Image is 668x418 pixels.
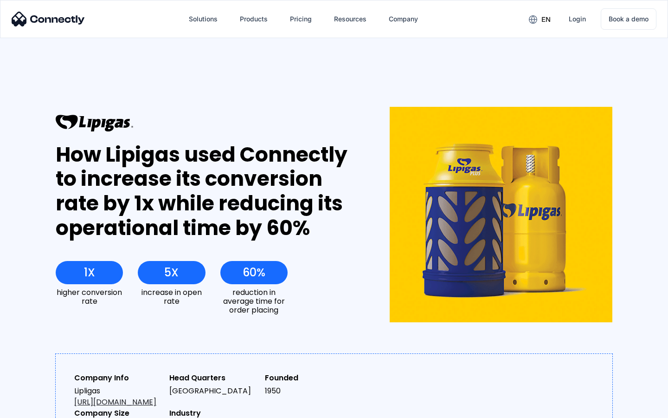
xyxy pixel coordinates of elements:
div: higher conversion rate [56,288,123,306]
ul: Language list [19,402,56,415]
aside: Language selected: English [9,402,56,415]
div: Solutions [189,13,218,26]
div: reduction in average time for order placing [220,288,288,315]
div: Login [569,13,586,26]
a: Login [561,8,593,30]
div: Lipligas [74,385,162,408]
a: Book a demo [601,8,656,30]
div: Company Info [74,372,162,384]
div: 1950 [265,385,353,397]
div: Pricing [290,13,312,26]
div: increase in open rate [138,288,205,306]
div: Resources [334,13,366,26]
div: 5X [164,266,179,279]
div: Head Quarters [169,372,257,384]
div: How Lipigas used Connectly to increase its conversion rate by 1x while reducing its operational t... [56,143,356,241]
div: Founded [265,372,353,384]
a: [URL][DOMAIN_NAME] [74,397,156,407]
div: [GEOGRAPHIC_DATA] [169,385,257,397]
a: Pricing [283,8,319,30]
div: 1X [84,266,95,279]
div: Company [389,13,418,26]
img: Connectly Logo [12,12,85,26]
div: en [541,13,551,26]
div: Products [240,13,268,26]
div: 60% [243,266,265,279]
